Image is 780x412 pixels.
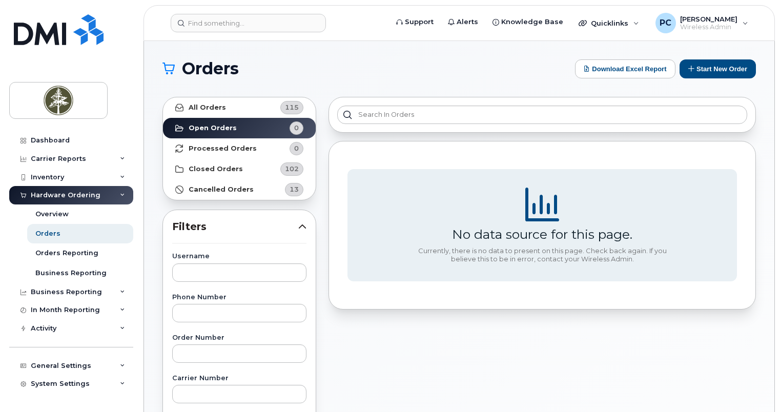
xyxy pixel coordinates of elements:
strong: Cancelled Orders [189,186,254,194]
input: Search in orders [337,106,747,124]
label: Order Number [172,335,306,341]
a: Processed Orders0 [163,138,316,159]
span: 0 [294,143,299,153]
strong: All Orders [189,104,226,112]
label: Username [172,253,306,260]
label: Phone Number [172,294,306,301]
a: Closed Orders102 [163,159,316,179]
div: Currently, there is no data to present on this page. Check back again. If you believe this to be ... [414,247,670,263]
a: Open Orders0 [163,118,316,138]
button: Download Excel Report [575,59,675,78]
span: 0 [294,123,299,133]
span: Orders [182,61,239,76]
span: Filters [172,219,298,234]
strong: Processed Orders [189,145,257,153]
div: No data source for this page. [452,226,632,242]
label: Carrier Number [172,375,306,382]
strong: Closed Orders [189,165,243,173]
strong: Open Orders [189,124,237,132]
span: 102 [285,164,299,174]
button: Start New Order [680,59,756,78]
a: Cancelled Orders13 [163,179,316,200]
span: 13 [290,184,299,194]
span: 115 [285,102,299,112]
a: All Orders115 [163,97,316,118]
